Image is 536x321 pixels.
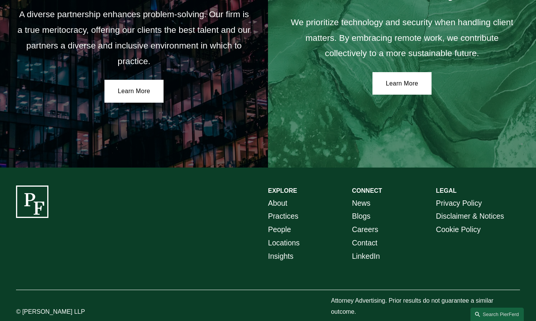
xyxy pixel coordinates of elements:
[268,187,297,194] strong: EXPLORE
[470,308,524,321] a: Search this site
[352,210,370,223] a: Blogs
[268,197,287,210] a: About
[436,223,481,236] a: Cookie Policy
[16,6,252,69] p: A diverse partnership enhances problem-solving. Our firm is a true meritocracy, offering our clie...
[436,197,482,210] a: Privacy Policy
[268,236,300,250] a: Locations
[352,197,370,210] a: News
[268,210,298,223] a: Practices
[352,187,382,194] strong: CONNECT
[284,15,520,61] p: We prioritize technology and security when handling client matters. By embracing remote work, we ...
[331,295,520,318] p: Attorney Advertising. Prior results do not guarantee a similar outcome.
[268,223,291,236] a: People
[352,236,377,250] a: Contact
[104,80,164,103] a: Learn More
[436,210,504,223] a: Disclaimer & Notices
[352,223,378,236] a: Careers
[268,250,294,263] a: Insights
[16,306,121,318] p: © [PERSON_NAME] LLP
[352,250,380,263] a: LinkedIn
[372,72,432,95] a: Learn More
[436,187,457,194] strong: LEGAL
